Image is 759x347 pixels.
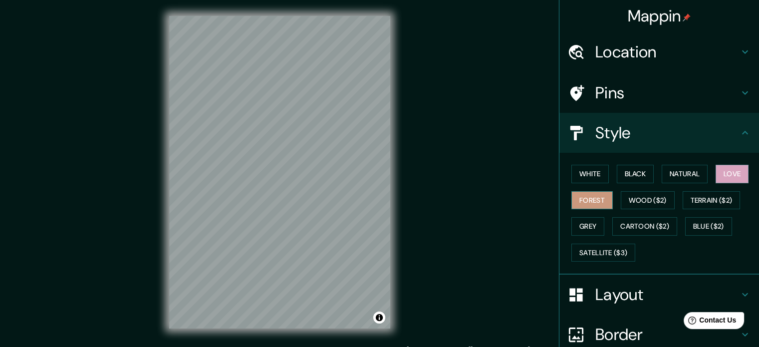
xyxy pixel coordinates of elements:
button: Wood ($2) [621,191,675,210]
button: Satellite ($3) [571,244,635,262]
button: Blue ($2) [685,217,732,236]
button: Love [716,165,749,183]
div: Location [559,32,759,72]
button: Forest [571,191,613,210]
div: Pins [559,73,759,113]
canvas: Map [169,16,390,329]
h4: Mappin [628,6,691,26]
button: Grey [571,217,604,236]
div: Layout [559,275,759,315]
h4: Pins [595,83,739,103]
button: Cartoon ($2) [612,217,677,236]
button: Terrain ($2) [683,191,741,210]
h4: Border [595,325,739,345]
iframe: Help widget launcher [670,308,748,336]
h4: Location [595,42,739,62]
button: Natural [662,165,708,183]
h4: Style [595,123,739,143]
div: Style [559,113,759,153]
h4: Layout [595,285,739,305]
button: White [571,165,609,183]
button: Toggle attribution [373,312,385,324]
img: pin-icon.png [683,13,691,21]
button: Black [617,165,654,183]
